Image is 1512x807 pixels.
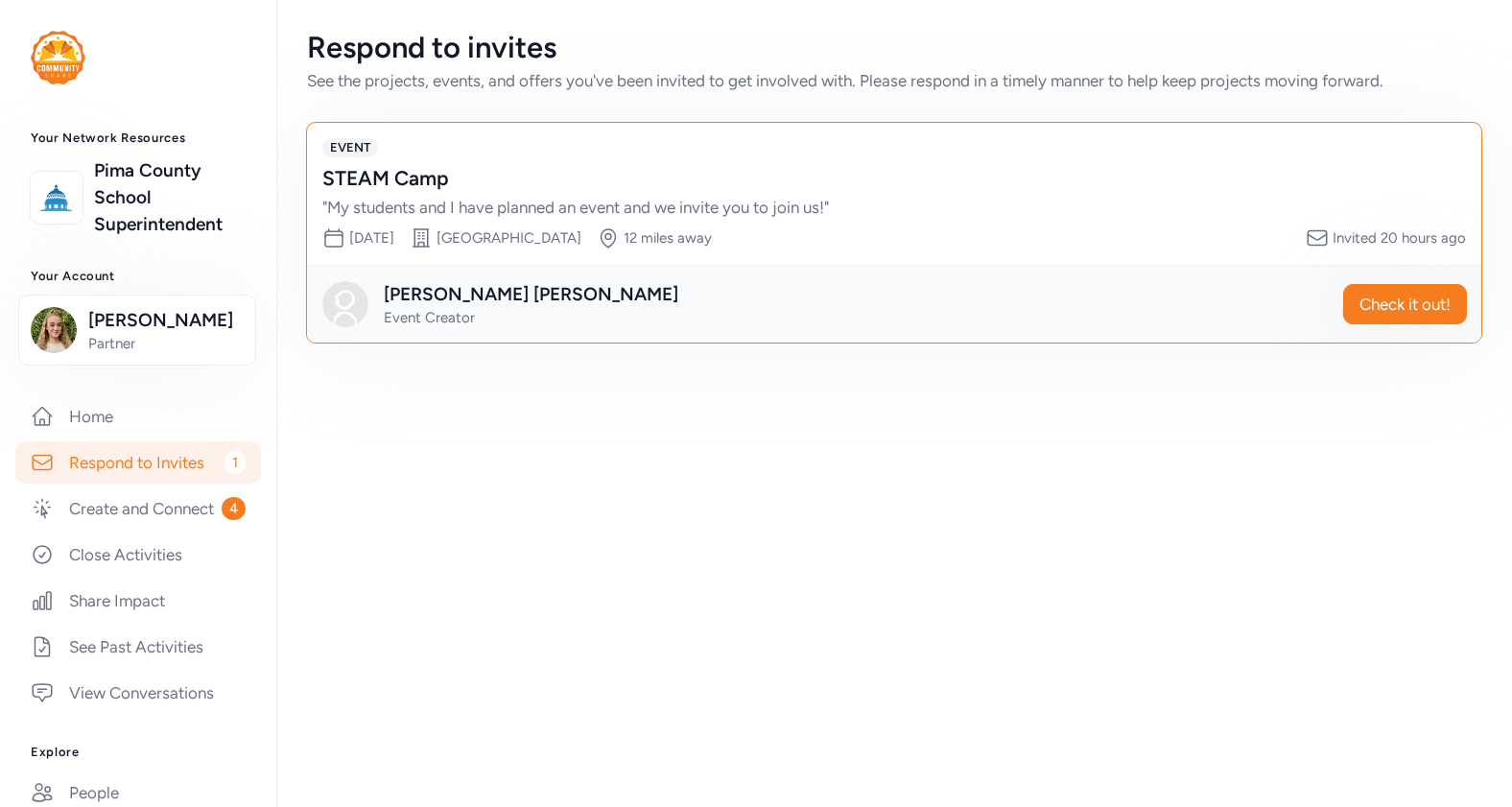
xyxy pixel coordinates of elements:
h3: Your Account [31,269,246,284]
a: Home [15,395,261,438]
span: 1 [224,451,246,474]
a: View Conversations [15,672,261,714]
button: [PERSON_NAME]Partner [18,295,256,366]
img: Avatar [322,281,368,327]
div: STEAM Camp [322,165,1428,192]
div: 12 miles away [624,228,712,248]
h3: Your Network Resources [31,131,246,146]
a: Create and Connect4 [15,487,261,530]
span: EVENT [322,138,378,157]
span: 4 [222,497,246,520]
img: logo [35,177,78,219]
a: See Past Activities [15,626,261,668]
span: [DATE] [349,229,394,247]
h3: Explore [31,745,246,760]
div: " My students and I have planned an event and we invite you to join us! " [322,196,1428,219]
a: Respond to Invites1 [15,441,261,484]
span: Partner [88,334,244,353]
div: [PERSON_NAME] [PERSON_NAME] [384,281,678,308]
span: Event Creator [384,309,475,326]
button: Check it out! [1343,284,1467,324]
div: Invited 20 hours ago [1333,228,1466,248]
span: [PERSON_NAME] [88,307,244,334]
div: [GEOGRAPHIC_DATA] [437,228,581,248]
a: Share Impact [15,580,261,622]
div: Respond to invites [307,31,1481,65]
img: logo [31,31,85,84]
a: Pima County School Superintendent [94,157,246,238]
span: Check it out! [1359,293,1451,316]
a: Close Activities [15,534,261,576]
div: See the projects, events, and offers you've been invited to get involved with. Please respond in ... [307,69,1481,92]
